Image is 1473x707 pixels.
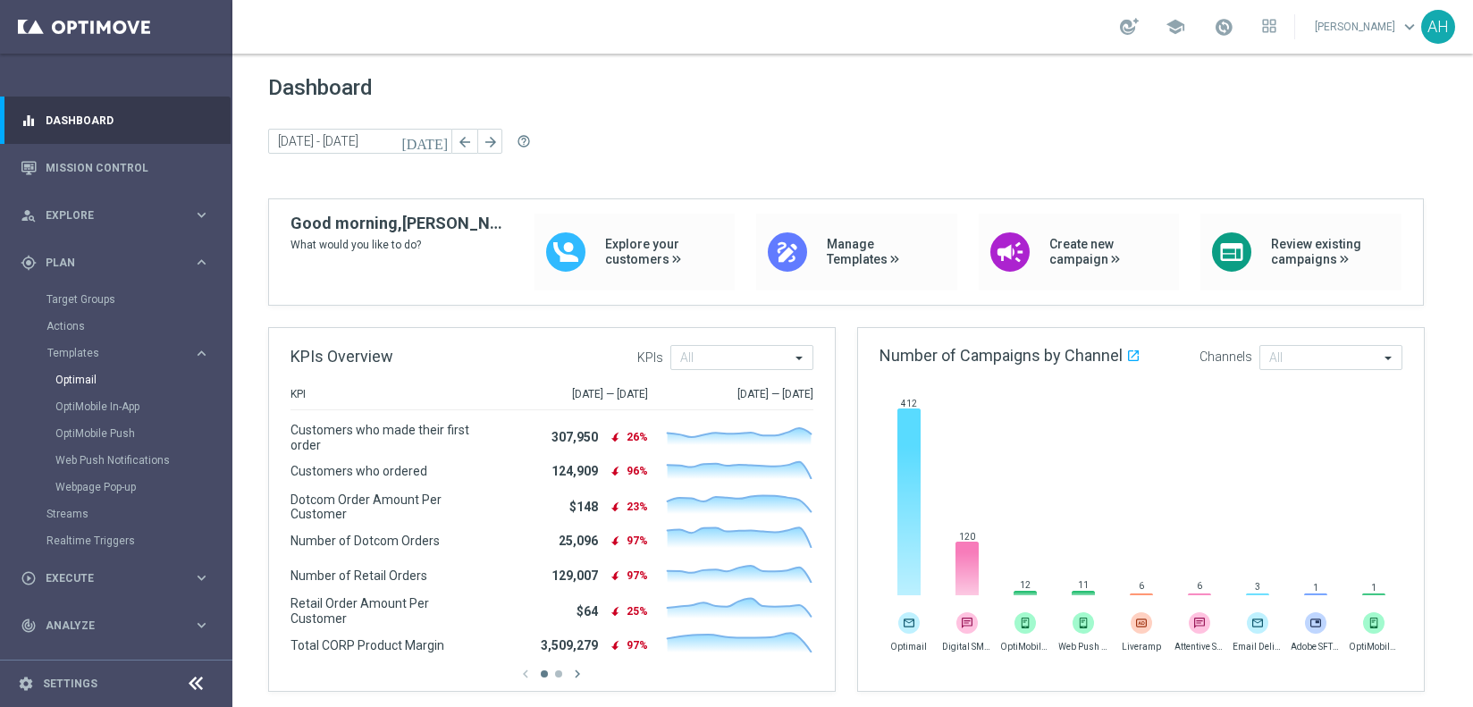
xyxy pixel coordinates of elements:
div: Streams [46,501,231,527]
button: Mission Control [20,161,211,175]
span: Explore [46,210,193,221]
div: Target Groups [46,286,231,313]
a: Realtime Triggers [46,534,186,548]
a: Dashboard [46,97,210,144]
div: AH [1421,10,1455,44]
i: keyboard_arrow_right [193,345,210,362]
a: OptiMobile In-App [55,400,186,414]
div: Dashboard [21,97,210,144]
a: Actions [46,319,186,333]
span: Templates [47,348,175,358]
div: Explore [21,207,193,223]
a: Streams [46,507,186,521]
span: Execute [46,573,193,584]
div: Optimail [55,366,231,393]
i: gps_fixed [21,255,37,271]
div: Realtime Triggers [46,527,231,554]
div: Actions [46,313,231,340]
i: equalizer [21,113,37,129]
i: keyboard_arrow_right [193,617,210,634]
span: Plan [46,257,193,268]
div: OptiMobile In-App [55,393,231,420]
div: Plan [21,255,193,271]
div: Webpage Pop-up [55,474,231,501]
a: Mission Control [46,144,210,191]
a: Web Push Notifications [55,453,186,467]
div: OptiMobile Push [55,420,231,447]
i: person_search [21,207,37,223]
div: Templates [46,340,231,501]
i: keyboard_arrow_right [193,254,210,271]
a: Settings [43,678,97,689]
a: Optimail [55,373,186,387]
a: Target Groups [46,292,186,307]
a: [PERSON_NAME]keyboard_arrow_down [1313,13,1421,40]
div: Execute [21,570,193,586]
button: track_changes Analyze keyboard_arrow_right [20,619,211,633]
div: Mission Control [21,144,210,191]
i: track_changes [21,618,37,634]
button: person_search Explore keyboard_arrow_right [20,208,211,223]
button: play_circle_outline Execute keyboard_arrow_right [20,571,211,585]
i: settings [18,676,34,692]
a: Webpage Pop-up [55,480,186,494]
div: Web Push Notifications [55,447,231,474]
i: keyboard_arrow_right [193,206,210,223]
button: gps_fixed Plan keyboard_arrow_right [20,256,211,270]
button: Templates keyboard_arrow_right [46,346,211,360]
i: keyboard_arrow_right [193,569,210,586]
button: equalizer Dashboard [20,114,211,128]
i: play_circle_outline [21,570,37,586]
span: Analyze [46,620,193,631]
a: OptiMobile Push [55,426,186,441]
div: Templates [47,348,193,358]
span: keyboard_arrow_down [1400,17,1419,37]
span: school [1166,17,1185,37]
div: Analyze [21,618,193,634]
